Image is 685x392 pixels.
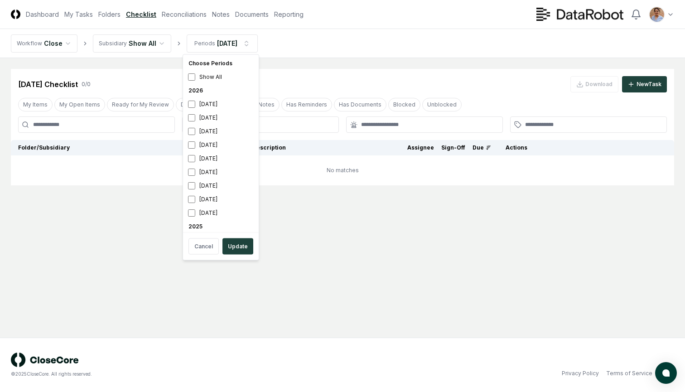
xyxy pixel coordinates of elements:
div: [DATE] [185,138,257,152]
div: [DATE] [185,111,257,125]
div: [DATE] [185,193,257,206]
div: Choose Periods [185,57,257,70]
div: [DATE] [185,152,257,165]
div: Show All [185,70,257,84]
div: [DATE] [185,206,257,220]
div: [DATE] [185,97,257,111]
div: [DATE] [185,179,257,193]
div: 2025 [185,220,257,233]
div: [DATE] [185,125,257,138]
button: Update [222,238,253,255]
div: [DATE] [185,165,257,179]
div: 2026 [185,84,257,97]
button: Cancel [188,238,219,255]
